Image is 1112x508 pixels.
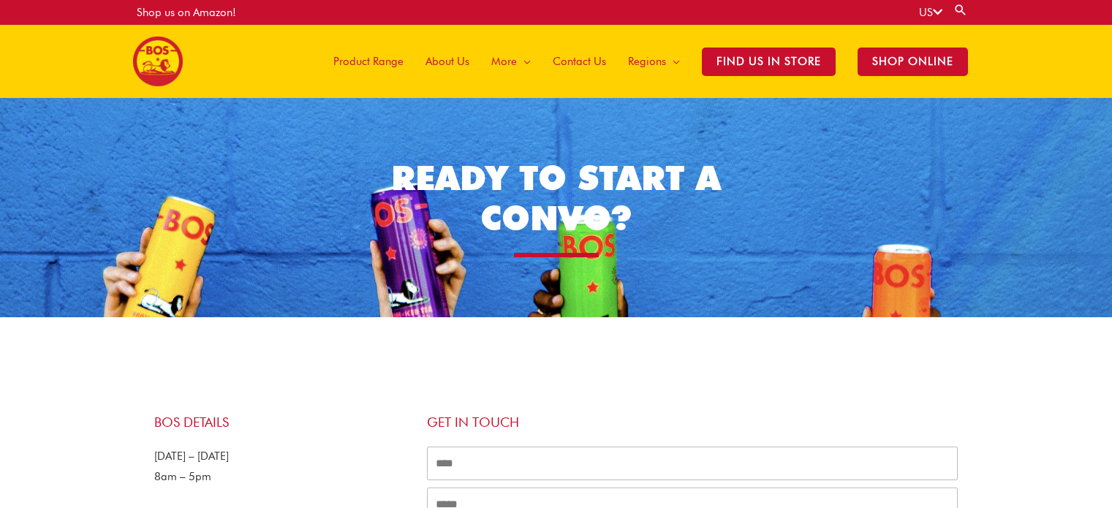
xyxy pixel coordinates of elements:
[702,48,836,76] span: Find Us in Store
[344,158,768,238] h1: READY TO START A CONVO?
[628,39,666,83] span: Regions
[542,25,617,98] a: Contact Us
[617,25,691,98] a: Regions
[333,39,404,83] span: Product Range
[415,25,480,98] a: About Us
[553,39,606,83] span: Contact Us
[858,48,968,76] span: SHOP ONLINE
[847,25,979,98] a: SHOP ONLINE
[322,25,415,98] a: Product Range
[480,25,542,98] a: More
[491,39,517,83] span: More
[919,6,942,19] a: US
[953,3,968,17] a: Search button
[133,37,183,86] img: BOS United States
[154,450,229,463] span: [DATE] – [DATE]
[311,25,979,98] nav: Site Navigation
[427,412,958,432] h4: Get in touch
[691,25,847,98] a: Find Us in Store
[154,470,211,483] span: 8am – 5pm
[154,412,412,432] h4: BOS DETAILS​
[425,39,469,83] span: About Us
